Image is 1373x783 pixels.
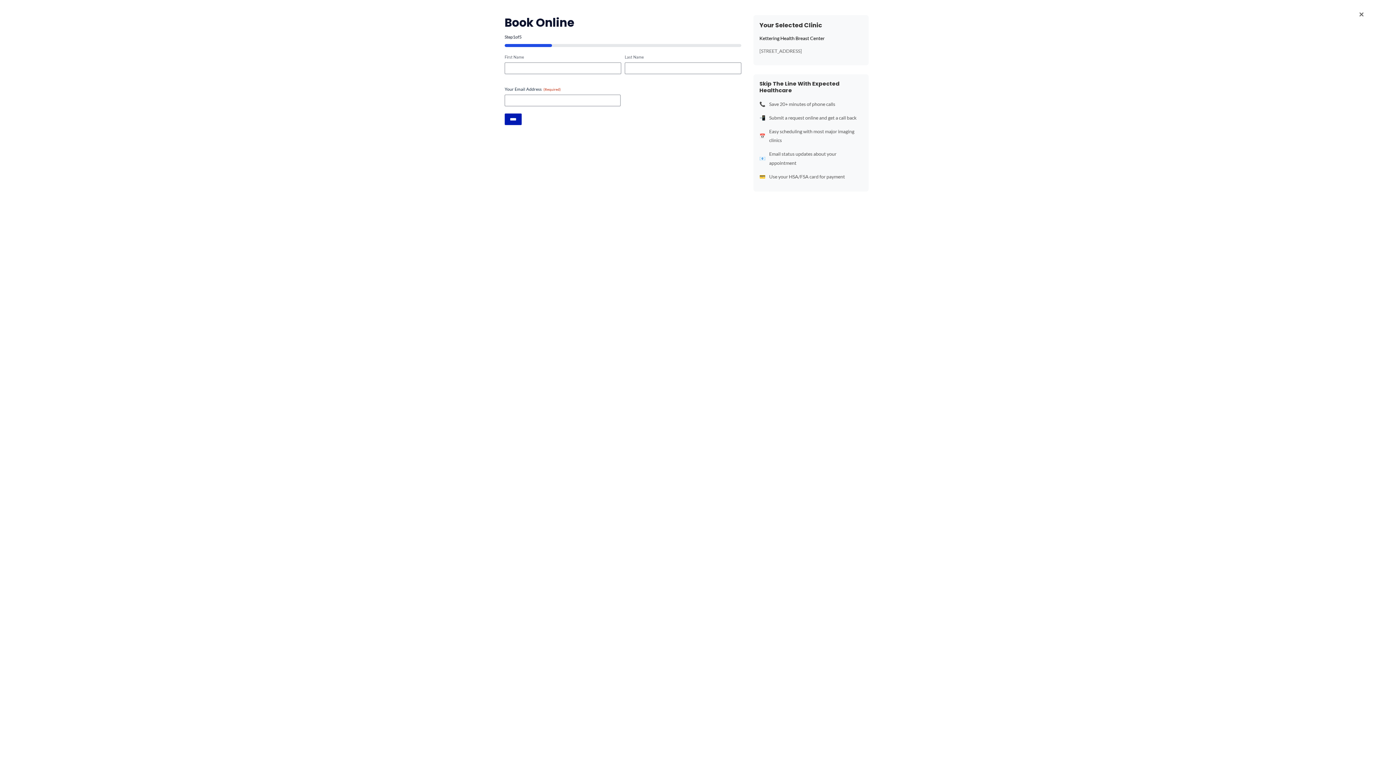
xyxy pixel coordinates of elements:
[759,131,766,141] span: 📅
[759,48,863,54] p: [STREET_ADDRESS]
[759,21,863,29] h3: Your Selected Clinic
[759,149,863,167] li: Email status updates about your appointment
[759,100,863,109] li: Save 20+ minutes of phone calls
[625,54,741,60] label: Last Name
[759,172,766,181] span: 💳
[505,35,741,39] p: Step of
[513,34,515,39] span: 1
[759,34,863,43] p: Kettering Health Breast Center
[519,34,522,39] span: 5
[505,15,741,30] h2: Book Online
[505,54,621,60] label: First Name
[543,87,561,92] span: (Required)
[759,113,766,122] span: 📲
[505,86,741,92] label: Your Email Address
[759,172,863,181] li: Use your HSA/FSA card for payment
[759,113,863,122] li: Submit a request online and get a call back
[759,100,766,109] span: 📞
[759,127,863,145] li: Easy scheduling with most major imaging clinics
[759,80,863,93] h4: Skip The Line With Expected Healthcare
[759,154,766,163] span: 📧
[1359,6,1364,22] span: ×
